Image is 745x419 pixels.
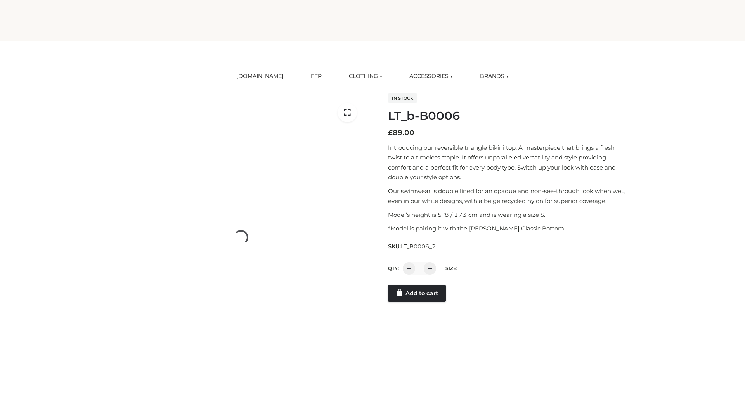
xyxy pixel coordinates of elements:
a: BRANDS [474,68,515,85]
label: Size: [445,265,457,271]
span: LT_B0006_2 [401,243,436,250]
a: [DOMAIN_NAME] [230,68,289,85]
bdi: 89.00 [388,128,414,137]
span: In stock [388,93,417,103]
p: Introducing our reversible triangle bikini top. A masterpiece that brings a fresh twist to a time... [388,143,630,182]
a: ACCESSORIES [404,68,459,85]
a: CLOTHING [343,68,388,85]
h1: LT_b-B0006 [388,109,630,123]
a: FFP [305,68,327,85]
label: QTY: [388,265,399,271]
p: *Model is pairing it with the [PERSON_NAME] Classic Bottom [388,223,630,234]
span: £ [388,128,393,137]
span: SKU: [388,242,437,251]
p: Model’s height is 5 ‘8 / 173 cm and is wearing a size S. [388,210,630,220]
a: Add to cart [388,285,446,302]
p: Our swimwear is double lined for an opaque and non-see-through look when wet, even in our white d... [388,186,630,206]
